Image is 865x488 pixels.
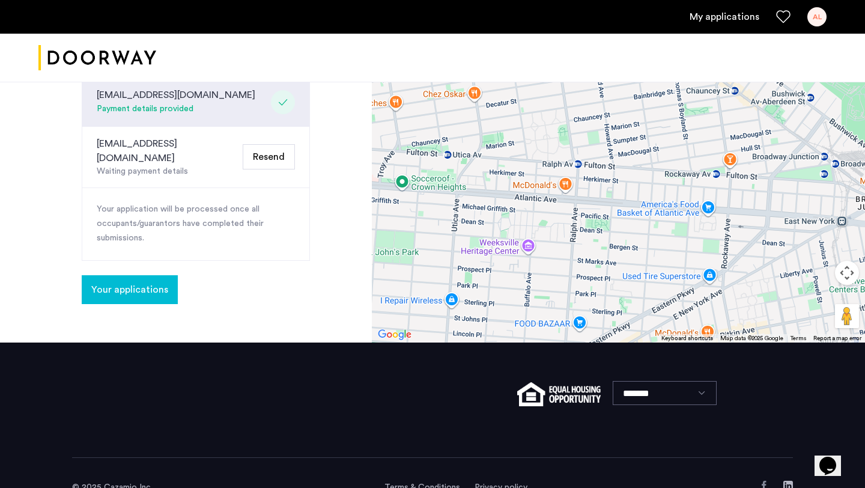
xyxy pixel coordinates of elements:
div: AL [807,7,827,26]
button: Map camera controls [835,261,859,285]
iframe: chat widget [815,440,853,476]
span: Your applications [91,282,168,297]
a: Report a map error [813,334,861,343]
a: Terms (opens in new tab) [791,334,806,343]
button: Keyboard shortcuts [661,334,713,343]
button: button [82,275,178,304]
select: Language select [613,381,717,405]
img: equal-housing.png [517,382,601,406]
p: Your application will be processed once all occupants/guarantors have completed their submissions. [97,203,295,246]
div: [EMAIL_ADDRESS][DOMAIN_NAME] [97,88,255,102]
div: [EMAIL_ADDRESS][DOMAIN_NAME] [97,136,238,165]
cazamio-button: Go to application [82,285,178,294]
a: My application [690,10,759,24]
a: Favorites [776,10,791,24]
button: Drag Pegman onto the map to open Street View [835,304,859,328]
div: Payment details provided [97,102,255,117]
img: Google [375,327,414,343]
span: Map data ©2025 Google [720,335,783,341]
div: Waiting payment details [97,165,238,178]
a: Open this area in Google Maps (opens a new window) [375,327,414,343]
a: Cazamio logo [38,35,156,81]
button: Resend Email [243,144,295,169]
img: logo [38,35,156,81]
